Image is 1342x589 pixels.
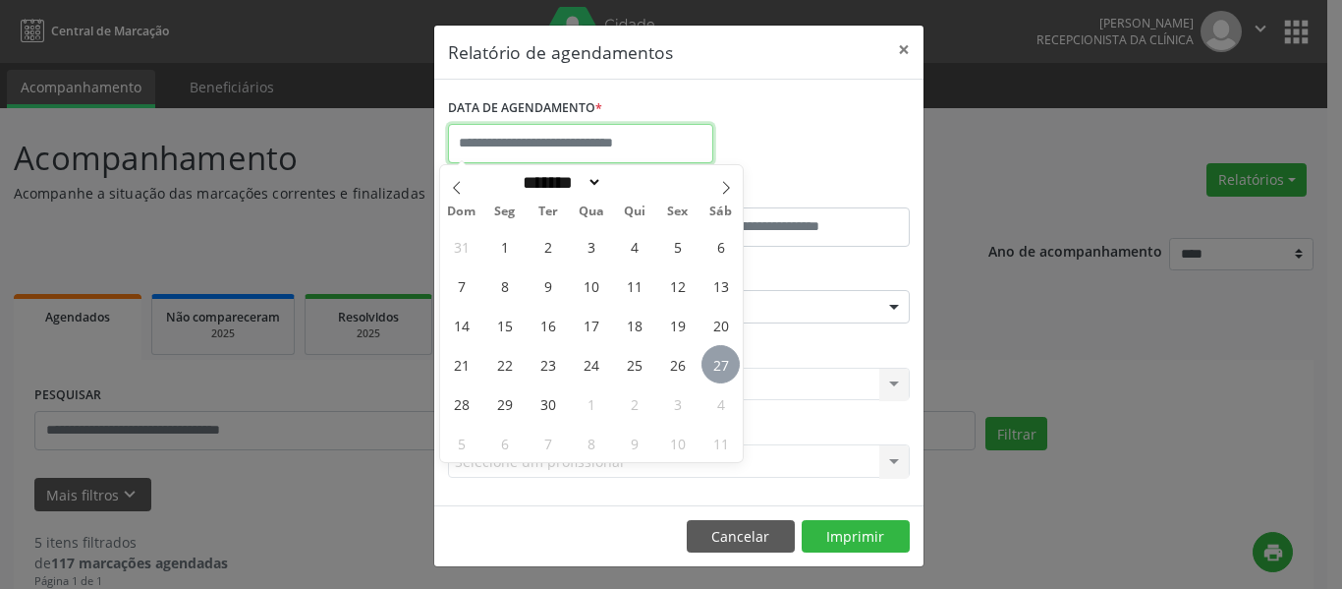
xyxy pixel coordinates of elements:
button: Close [884,26,923,74]
button: Cancelar [687,520,795,554]
span: Setembro 5, 2025 [658,227,697,265]
h5: Relatório de agendamentos [448,39,673,65]
span: Setembro 12, 2025 [658,266,697,305]
span: Agosto 31, 2025 [442,227,480,265]
span: Outubro 2, 2025 [615,384,653,423]
span: Setembro 26, 2025 [658,345,697,383]
span: Dom [440,206,483,218]
span: Setembro 23, 2025 [529,345,567,383]
span: Qui [613,206,656,218]
span: Setembro 8, 2025 [485,266,524,305]
label: ATÉ [684,177,910,207]
span: Setembro 19, 2025 [658,306,697,344]
span: Outubro 3, 2025 [658,384,697,423]
span: Setembro 4, 2025 [615,227,653,265]
span: Setembro 18, 2025 [615,306,653,344]
span: Setembro 2, 2025 [529,227,567,265]
span: Seg [483,206,527,218]
span: Outubro 1, 2025 [572,384,610,423]
span: Outubro 7, 2025 [529,424,567,462]
span: Setembro 6, 2025 [701,227,740,265]
span: Setembro 1, 2025 [485,227,524,265]
span: Setembro 17, 2025 [572,306,610,344]
span: Outubro 8, 2025 [572,424,610,462]
span: Outubro 11, 2025 [701,424,740,462]
button: Imprimir [802,520,910,554]
span: Setembro 16, 2025 [529,306,567,344]
span: Outubro 9, 2025 [615,424,653,462]
span: Outubro 5, 2025 [442,424,480,462]
span: Setembro 11, 2025 [615,266,653,305]
span: Setembro 30, 2025 [529,384,567,423]
span: Setembro 3, 2025 [572,227,610,265]
span: Outubro 6, 2025 [485,424,524,462]
span: Setembro 25, 2025 [615,345,653,383]
span: Setembro 15, 2025 [485,306,524,344]
span: Setembro 9, 2025 [529,266,567,305]
span: Setembro 28, 2025 [442,384,480,423]
span: Setembro 24, 2025 [572,345,610,383]
span: Setembro 14, 2025 [442,306,480,344]
span: Setembro 21, 2025 [442,345,480,383]
span: Ter [527,206,570,218]
span: Setembro 7, 2025 [442,266,480,305]
span: Setembro 20, 2025 [701,306,740,344]
span: Setembro 10, 2025 [572,266,610,305]
span: Sáb [699,206,743,218]
span: Setembro 22, 2025 [485,345,524,383]
span: Outubro 4, 2025 [701,384,740,423]
span: Setembro 13, 2025 [701,266,740,305]
span: Setembro 29, 2025 [485,384,524,423]
span: Outubro 10, 2025 [658,424,697,462]
span: Qua [570,206,613,218]
select: Month [516,172,602,193]
label: DATA DE AGENDAMENTO [448,93,602,124]
span: Setembro 27, 2025 [701,345,740,383]
span: Sex [656,206,699,218]
input: Year [602,172,667,193]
